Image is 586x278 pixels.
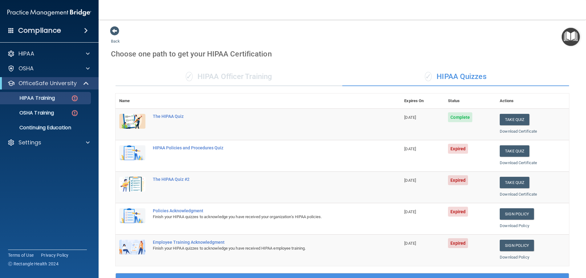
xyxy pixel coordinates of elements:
[448,144,468,154] span: Expired
[7,50,90,57] a: HIPAA
[7,6,91,19] img: PMB logo
[116,68,342,86] div: HIPAA Officer Training
[500,255,529,259] a: Download Policy
[18,50,34,57] p: HIPAA
[18,26,61,35] h4: Compliance
[7,80,89,87] a: OfficeSafe University
[7,139,90,146] a: Settings
[153,145,370,150] div: HIPAA Policies and Procedures Quiz
[448,207,468,217] span: Expired
[500,240,534,251] a: Sign Policy
[404,115,416,120] span: [DATE]
[496,93,569,109] th: Actions
[342,68,569,86] div: HIPAA Quizzes
[18,139,41,146] p: Settings
[401,93,444,109] th: Expires On
[18,80,77,87] p: OfficeSafe University
[500,192,537,197] a: Download Certificate
[153,208,370,213] div: Policies Acknowledgment
[562,28,580,46] button: Open Resource Center
[500,160,537,165] a: Download Certificate
[8,261,59,267] span: Ⓒ Rectangle Health 2024
[500,114,529,125] button: Take Quiz
[111,31,120,44] a: Back
[448,112,472,122] span: Complete
[500,208,534,220] a: Sign Policy
[153,240,370,245] div: Employee Training Acknowledgment
[404,178,416,183] span: [DATE]
[71,94,79,102] img: danger-circle.6113f641.png
[444,93,496,109] th: Status
[500,177,529,188] button: Take Quiz
[41,252,69,258] a: Privacy Policy
[425,72,432,81] span: ✓
[4,125,88,131] p: Continuing Education
[111,45,574,63] div: Choose one path to get your HIPAA Certification
[8,252,34,258] a: Terms of Use
[448,238,468,248] span: Expired
[153,114,370,119] div: The HIPAA Quiz
[404,210,416,214] span: [DATE]
[186,72,193,81] span: ✓
[500,223,529,228] a: Download Policy
[71,109,79,117] img: danger-circle.6113f641.png
[404,241,416,246] span: [DATE]
[4,110,54,116] p: OSHA Training
[153,213,370,221] div: Finish your HIPAA quizzes to acknowledge you have received your organization’s HIPAA policies.
[500,129,537,134] a: Download Certificate
[404,147,416,151] span: [DATE]
[7,65,90,72] a: OSHA
[448,175,468,185] span: Expired
[18,65,34,72] p: OSHA
[500,145,529,157] button: Take Quiz
[116,93,149,109] th: Name
[4,95,55,101] p: HIPAA Training
[153,177,370,182] div: The HIPAA Quiz #2
[153,245,370,252] div: Finish your HIPAA quizzes to acknowledge you have received HIPAA employee training.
